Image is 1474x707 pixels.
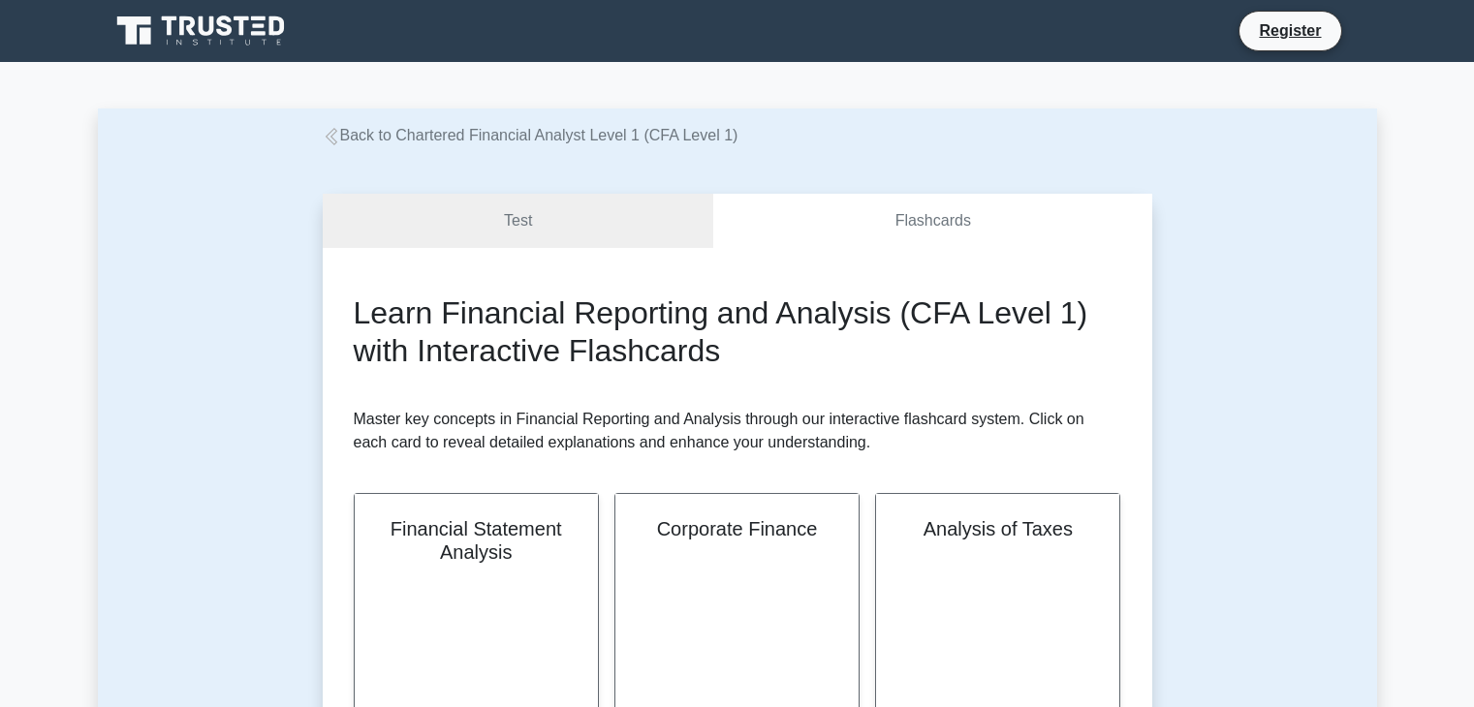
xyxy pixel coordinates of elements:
[713,194,1151,249] a: Flashcards
[323,127,738,143] a: Back to Chartered Financial Analyst Level 1 (CFA Level 1)
[378,517,575,564] h2: Financial Statement Analysis
[354,408,1121,454] p: Master key concepts in Financial Reporting and Analysis through our interactive flashcard system....
[899,517,1096,540] h2: Analysis of Taxes
[323,194,714,249] a: Test
[1247,18,1333,43] a: Register
[639,517,835,540] h2: Corporate Finance
[354,294,1121,369] h2: Learn Financial Reporting and Analysis (CFA Level 1) with Interactive Flashcards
